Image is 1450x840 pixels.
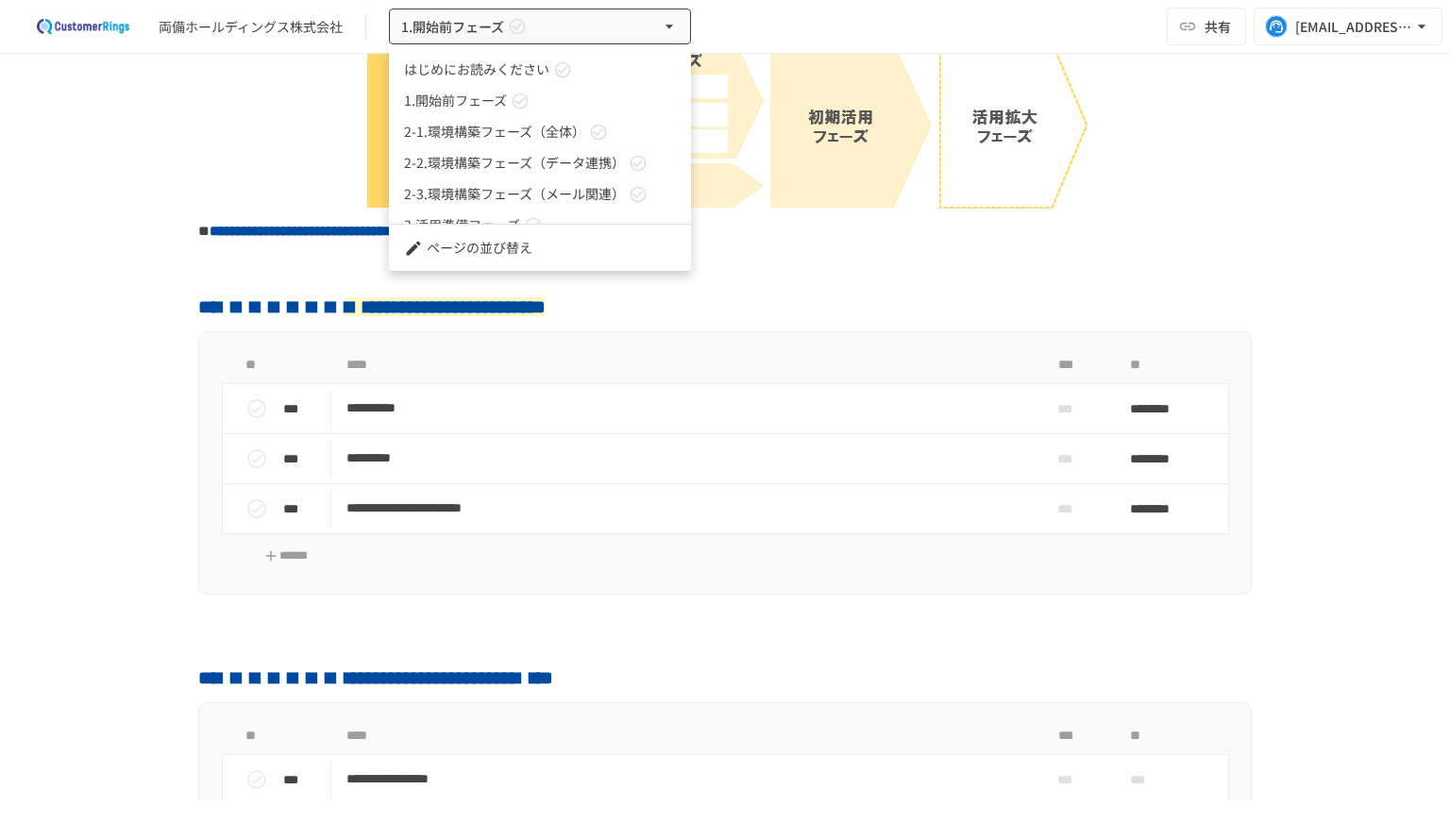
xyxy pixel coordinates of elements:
[404,91,507,110] span: 1.開始前フェーズ
[404,122,585,142] span: 2-1.環境構築フェーズ（全体）
[389,232,691,263] li: ページの並び替え
[404,184,625,204] span: 2-3.環境構築フェーズ（メール関連）
[404,153,625,173] span: 2-2.環境構築フェーズ（データ連携）
[404,59,549,79] span: はじめにお読みください
[404,215,520,235] span: 3.活用準備フェーズ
